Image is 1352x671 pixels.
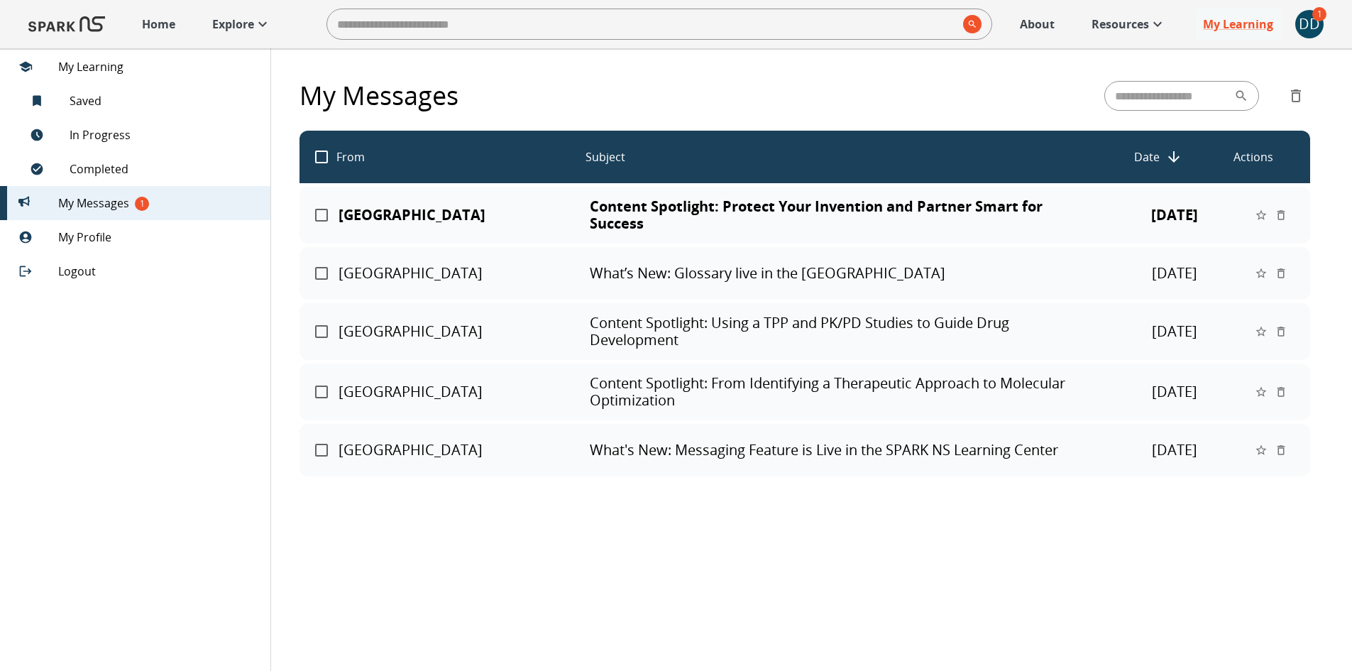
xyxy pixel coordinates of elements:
[339,383,588,400] p: [GEOGRAPHIC_DATA]
[1271,322,1291,342] button: delete
[590,265,1098,282] p: What’s New: Glossary live in the [GEOGRAPHIC_DATA]
[1229,83,1248,109] button: search
[1084,9,1173,40] a: Resources
[339,265,588,282] p: [GEOGRAPHIC_DATA]
[336,148,365,165] p: From
[7,50,270,84] div: My Learning
[135,197,149,211] span: 1
[212,16,254,33] p: Explore
[590,315,1098,349] p: Content Spotlight: Using a TPP and PK/PD Studies to Guide Drug Development
[586,148,625,165] p: Subject
[7,84,270,118] div: Saved
[135,9,182,40] a: Home
[28,7,105,41] img: Logo of SPARK at Stanford
[1092,16,1149,33] p: Resources
[1196,9,1281,40] a: My Learning
[7,118,270,152] div: In Progress
[1251,205,1271,225] button: toggle pinned
[142,16,175,33] p: Home
[205,9,278,40] a: Explore
[1251,322,1271,342] button: toggle pinned
[1100,442,1250,459] p: [DATE]
[1020,16,1055,33] p: About
[1271,263,1291,283] button: delete
[1134,148,1160,165] p: Date
[1203,16,1273,33] p: My Learning
[299,77,458,115] p: My Messages
[590,375,1098,409] p: Content Spotlight: From Identifying a Therapeutic Approach to Molecular Optimization
[1100,323,1250,340] p: [DATE]
[1013,9,1062,40] a: About
[58,195,259,212] span: My Messages
[7,220,270,254] div: My Profile
[1271,382,1291,402] button: delete
[1251,440,1271,460] button: toggle pinned
[7,152,270,186] div: Completed
[1271,205,1291,225] button: delete
[590,442,1098,459] p: What's New: Messaging Feature is Live in the SPARK NS Learning Center
[957,9,982,39] button: search
[339,207,588,224] p: [GEOGRAPHIC_DATA]
[1251,263,1271,283] button: toggle pinned
[58,229,259,246] span: My Profile
[1295,10,1324,38] button: account of current user
[339,442,588,459] p: [GEOGRAPHIC_DATA]
[70,126,259,143] span: In Progress
[1282,82,1310,110] button: delete
[7,254,270,288] div: Logout
[1251,382,1271,402] button: toggle pinned
[70,160,259,178] span: Completed
[58,58,259,75] span: My Learning
[1100,207,1250,224] p: [DATE]
[1100,265,1250,282] p: [DATE]
[1271,440,1291,460] button: delete
[1312,7,1326,21] span: 1
[1233,148,1273,165] p: Actions
[58,263,259,280] span: Logout
[339,323,588,340] p: [GEOGRAPHIC_DATA]
[590,198,1098,232] p: Content Spotlight: Protect Your Invention and Partner Smart for Success
[1295,10,1324,38] div: DD
[1100,383,1250,400] p: [DATE]
[70,92,259,109] span: Saved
